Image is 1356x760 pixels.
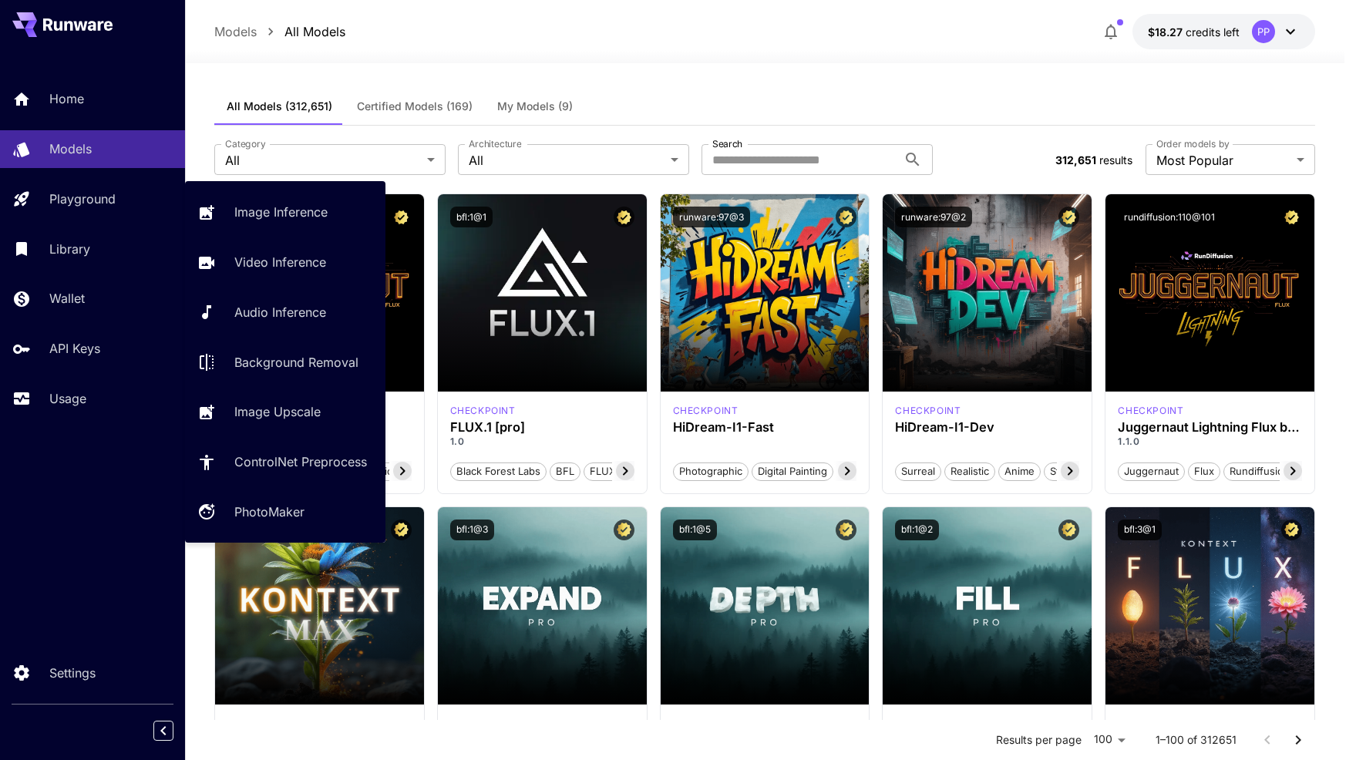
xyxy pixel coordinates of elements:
button: Go to next page [1283,725,1314,755]
a: ControlNet Preprocess [185,443,385,481]
div: HiDream Fast [673,404,739,418]
button: runware:97@2 [895,207,972,227]
span: juggernaut [1119,464,1184,479]
button: Certified Model – Vetted for best performance and includes a commercial license. [1281,520,1302,540]
span: credits left [1186,25,1240,39]
span: Surreal [896,464,940,479]
p: checkpoint [450,404,516,418]
p: checkpoint [673,404,739,418]
p: API Keys [49,339,100,358]
p: 1.1.0 [1118,435,1302,449]
div: fluxpro [450,717,516,731]
span: $18.27 [1148,25,1186,39]
div: FLUX.1 Kontext [pro] [1118,717,1183,731]
p: Video Inference [234,253,326,271]
p: Library [49,240,90,258]
a: PhotoMaker [185,493,385,531]
span: Stylized [1045,464,1092,479]
label: Order models by [1156,137,1230,150]
h3: HiDream-I1-Fast [673,420,857,435]
label: Category [225,137,266,150]
p: Wallet [49,289,85,308]
p: checkpoint [227,717,293,731]
button: bfl:1@3 [450,520,494,540]
div: fluxpro [895,717,961,731]
button: rundiffusion:110@101 [1118,207,1221,227]
button: Certified Model – Vetted for best performance and includes a commercial license. [1058,520,1079,540]
button: Certified Model – Vetted for best performance and includes a commercial license. [1281,207,1302,227]
button: Certified Model – Vetted for best performance and includes a commercial license. [614,520,634,540]
span: rundiffusion [1224,464,1295,479]
div: HiDream Dev [895,404,961,418]
p: checkpoint [895,717,961,731]
button: bfl:1@5 [673,520,717,540]
button: bfl:1@1 [450,207,493,227]
h3: HiDream-I1-Dev [895,420,1079,435]
span: Certified Models (169) [357,99,473,113]
p: Image Upscale [234,402,321,421]
div: FLUX.1 D [1118,404,1183,418]
h3: Juggernaut Lightning Flux by RunDiffusion [1118,420,1302,435]
p: checkpoint [1118,404,1183,418]
a: Video Inference [185,244,385,281]
button: bfl:3@1 [1118,520,1162,540]
div: PP [1252,20,1275,43]
nav: breadcrumb [214,22,345,41]
p: Models [49,140,92,158]
div: 100 [1088,728,1131,751]
a: Background Removal [185,343,385,381]
div: fluxpro [673,717,739,731]
a: Image Upscale [185,393,385,431]
label: Architecture [469,137,521,150]
p: Home [49,89,84,108]
div: FLUX.1 [pro] [450,420,634,435]
div: $18.27119 [1148,24,1240,40]
span: 312,651 [1055,153,1096,166]
p: checkpoint [673,717,739,731]
p: checkpoint [1118,717,1183,731]
span: All [225,151,421,170]
div: FLUX.1 Kontext [max] [227,717,293,731]
span: All [469,151,665,170]
p: Playground [49,190,116,208]
button: Certified Model – Vetted for best performance and includes a commercial license. [836,520,856,540]
span: FLUX.1 [pro] [584,464,654,479]
button: Certified Model – Vetted for best performance and includes a commercial license. [614,207,634,227]
span: My Models (9) [497,99,573,113]
span: Anime [999,464,1040,479]
button: Certified Model – Vetted for best performance and includes a commercial license. [836,207,856,227]
p: ControlNet Preprocess [234,452,367,471]
button: bfl:1@2 [895,520,939,540]
p: All Models [284,22,345,41]
p: PhotoMaker [234,503,305,521]
p: 1–100 of 312651 [1156,732,1237,748]
span: Realistic [945,464,994,479]
span: results [1099,153,1132,166]
div: Collapse sidebar [165,717,185,745]
span: flux [1189,464,1220,479]
span: Most Popular [1156,151,1290,170]
p: checkpoint [895,404,961,418]
p: Image Inference [234,203,328,221]
span: BFL [550,464,580,479]
button: Collapse sidebar [153,721,173,741]
span: Digital Painting [752,464,833,479]
button: $18.27119 [1132,14,1315,49]
button: Certified Model – Vetted for best performance and includes a commercial license. [391,520,412,540]
button: Certified Model – Vetted for best performance and includes a commercial license. [391,207,412,227]
label: Search [712,137,742,150]
button: runware:97@3 [673,207,750,227]
span: Photographic [674,464,748,479]
p: Usage [49,389,86,408]
div: fluxpro [450,404,516,418]
span: All Models (312,651) [227,99,332,113]
p: checkpoint [450,717,516,731]
p: 1.0 [450,435,634,449]
a: Audio Inference [185,294,385,331]
p: Settings [49,664,96,682]
span: Black Forest Labs [451,464,546,479]
p: Background Removal [234,353,358,372]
